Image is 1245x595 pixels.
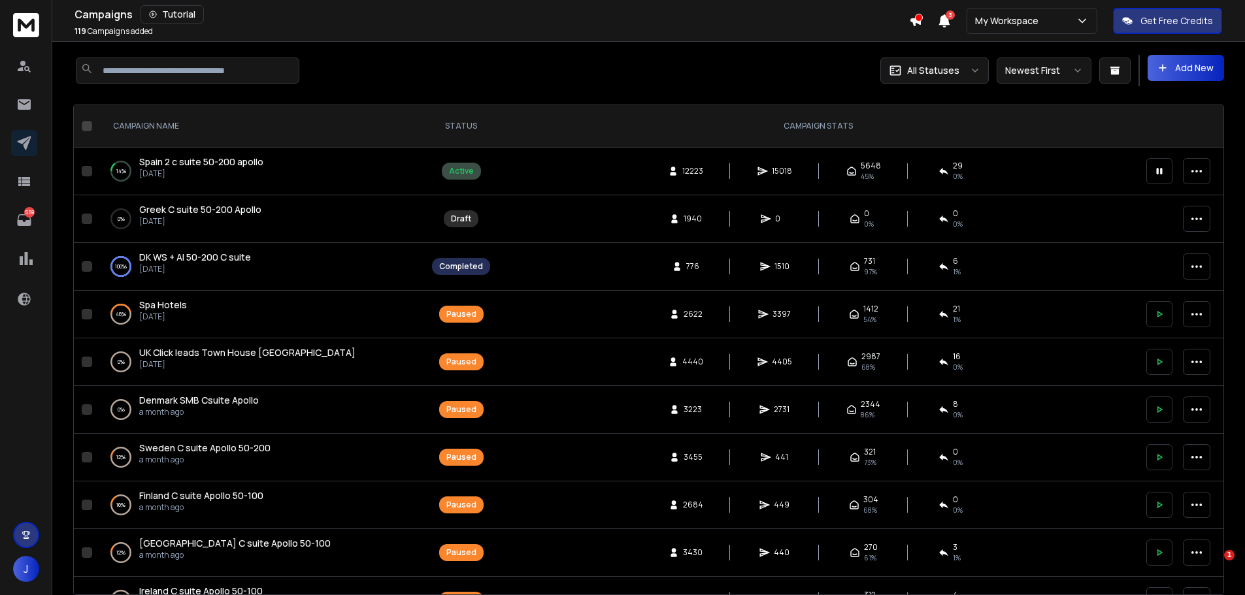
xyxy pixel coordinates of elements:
[139,298,187,311] span: Spa Hotels
[139,346,356,359] a: UK Click leads Town House [GEOGRAPHIC_DATA]
[953,304,960,314] span: 21
[864,553,876,563] span: 61 %
[139,489,263,502] a: Finland C suite Apollo 50-100
[997,57,1091,84] button: Newest First
[139,442,271,455] a: Sweden C suite Apollo 50-200
[97,529,424,577] td: 12%[GEOGRAPHIC_DATA] C suite Apollo 50-100a month ago
[907,64,959,77] p: All Statuses
[24,207,35,217] p: 559
[75,26,153,37] p: Campaigns added
[861,410,874,420] span: 86 %
[772,357,792,367] span: 4405
[1113,8,1222,34] button: Get Free Credits
[139,502,263,513] p: a month ago
[1197,550,1229,581] iframe: Intercom live chat
[864,208,869,219] span: 0
[772,309,791,319] span: 3397
[684,309,703,319] span: 2622
[864,256,875,266] span: 731
[682,166,703,176] span: 12223
[864,219,874,229] span: 0%
[139,537,331,549] span: [GEOGRAPHIC_DATA] C suite Apollo 50-100
[446,500,476,510] div: Paused
[451,214,471,224] div: Draft
[953,266,961,277] span: 1 %
[139,251,251,263] span: DK WS + AI 50-200 C suite
[446,309,476,319] div: Paused
[97,481,424,529] td: 16%Finland C suite Apollo 50-100a month ago
[953,410,963,420] span: 0 %
[97,291,424,338] td: 46%Spa Hotels[DATE]
[861,399,880,410] span: 2344
[97,195,424,243] td: 0%Greek C suite 50-200 Apollo[DATE]
[683,500,703,510] span: 2684
[13,556,39,582] button: J
[953,314,961,325] span: 1 %
[864,266,877,277] span: 97 %
[97,243,424,291] td: 100%DK WS + AI 50-200 C suite[DATE]
[116,165,126,178] p: 14 %
[498,105,1138,148] th: CAMPAIGN STATS
[775,214,788,224] span: 0
[116,498,125,511] p: 16 %
[953,553,961,563] span: 1 %
[139,455,271,465] p: a month ago
[861,161,881,171] span: 5648
[861,171,874,182] span: 45 %
[953,457,963,468] span: 0 %
[97,434,424,481] td: 12%Sweden C suite Apollo 50-200a month ago
[774,500,789,510] span: 449
[139,359,356,370] p: [DATE]
[139,203,261,216] a: Greek C suite 50-200 Apollo
[953,171,963,182] span: 0 %
[75,25,86,37] span: 119
[864,447,876,457] span: 321
[97,338,424,386] td: 0%UK Click leads Town House [GEOGRAPHIC_DATA][DATE]
[449,166,474,176] div: Active
[11,207,37,233] a: 559
[774,547,789,558] span: 440
[953,362,963,372] span: 0 %
[682,357,703,367] span: 4440
[139,155,263,168] span: Spain 2 c suite 50-200 apollo
[116,546,125,559] p: 12 %
[115,260,127,273] p: 100 %
[953,494,958,505] span: 0
[139,251,251,264] a: DK WS + AI 50-200 C suite
[139,155,263,169] a: Spain 2 c suite 50-200 apollo
[118,355,125,368] p: 0 %
[97,105,424,148] th: CAMPAIGN NAME
[97,386,424,434] td: 0%Denmark SMB Csuite Apolloa month ago
[116,308,126,321] p: 46 %
[864,542,878,553] span: 270
[139,394,259,407] a: Denmark SMB Csuite Apollo
[774,261,789,272] span: 1510
[139,489,263,502] span: Finland C suite Apollo 50-100
[953,208,958,219] span: 0
[946,10,955,20] span: 3
[1140,14,1213,27] p: Get Free Credits
[446,547,476,558] div: Paused
[424,105,498,148] th: STATUS
[118,403,125,416] p: 0 %
[953,542,957,553] span: 3
[684,214,702,224] span: 1940
[139,298,187,312] a: Spa Hotels
[139,312,187,322] p: [DATE]
[684,452,703,462] span: 3455
[118,212,125,225] p: 0 %
[139,169,263,179] p: [DATE]
[861,351,880,362] span: 2987
[863,505,877,515] span: 68 %
[863,314,876,325] span: 54 %
[683,547,703,558] span: 3430
[864,457,876,468] span: 73 %
[953,219,963,229] span: 0%
[863,494,878,505] span: 304
[953,161,963,171] span: 29
[75,5,909,24] div: Campaigns
[116,451,125,464] p: 12 %
[975,14,1044,27] p: My Workspace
